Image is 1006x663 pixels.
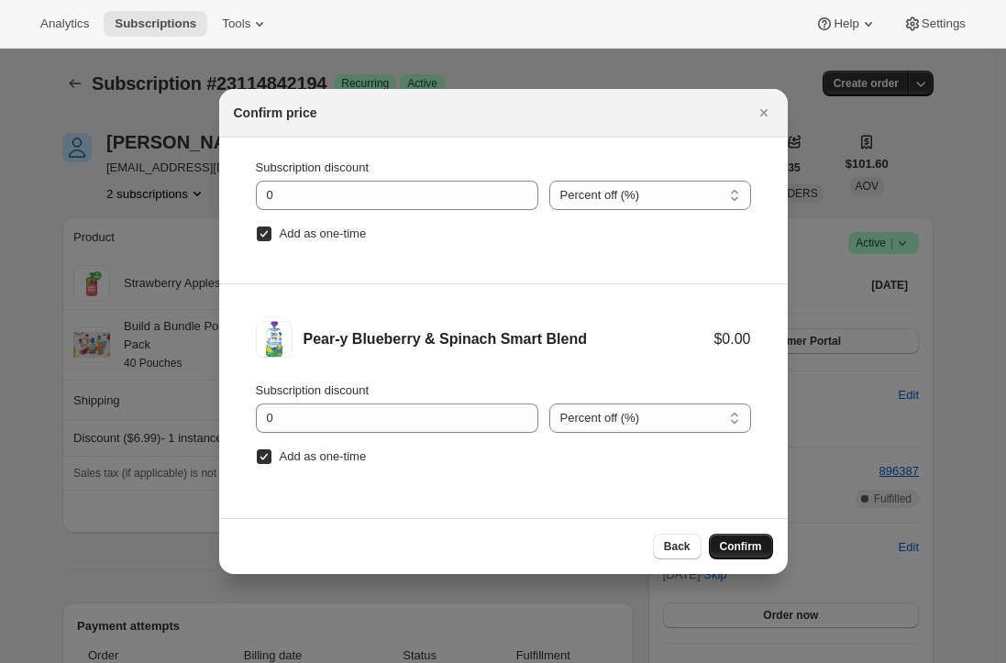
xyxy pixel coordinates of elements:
[892,11,977,37] button: Settings
[664,539,691,554] span: Back
[104,11,207,37] button: Subscriptions
[40,17,89,31] span: Analytics
[834,17,858,31] span: Help
[211,11,280,37] button: Tools
[709,534,773,559] button: Confirm
[115,17,196,31] span: Subscriptions
[304,330,714,348] div: Pear-y Blueberry & Spinach Smart Blend
[804,11,888,37] button: Help
[29,11,100,37] button: Analytics
[280,227,367,240] span: Add as one-time
[720,539,762,554] span: Confirm
[256,321,293,358] img: Pear-y Blueberry & Spinach Smart Blend
[280,449,367,463] span: Add as one-time
[713,330,750,348] div: $0.00
[922,17,966,31] span: Settings
[653,534,702,559] button: Back
[256,383,370,397] span: Subscription discount
[751,100,777,126] button: Close
[234,104,317,122] h2: Confirm price
[256,160,370,174] span: Subscription discount
[222,17,250,31] span: Tools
